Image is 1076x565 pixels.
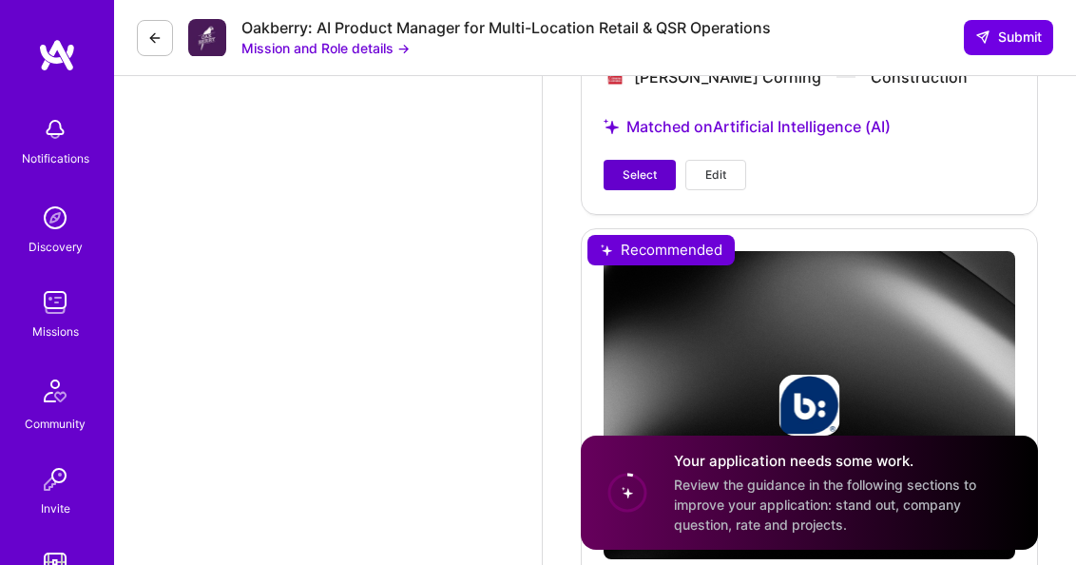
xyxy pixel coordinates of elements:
span: Submit [975,28,1042,47]
div: Missions [32,321,79,341]
div: Invite [41,498,70,518]
div: Discovery [29,237,83,257]
div: Community [25,414,86,434]
i: icon SendLight [975,29,990,45]
img: bell [36,110,74,148]
span: Review the guidance in the following sections to improve your application: stand out, company que... [674,477,976,533]
button: Mission and Role details → [241,38,410,58]
img: Company Logo [188,19,226,56]
span: Edit [705,166,726,184]
i: icon LeftArrowDark [147,30,163,46]
img: teamwork [36,283,74,321]
img: Community [32,368,78,414]
img: discovery [36,199,74,237]
h4: Your application needs some work. [674,451,1015,471]
div: Notifications [22,148,89,168]
img: logo [38,38,76,72]
span: Select [623,166,657,184]
div: Oakberry: AI Product Manager for Multi-Location Retail & QSR Operations [241,18,771,38]
img: Invite [36,460,74,498]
